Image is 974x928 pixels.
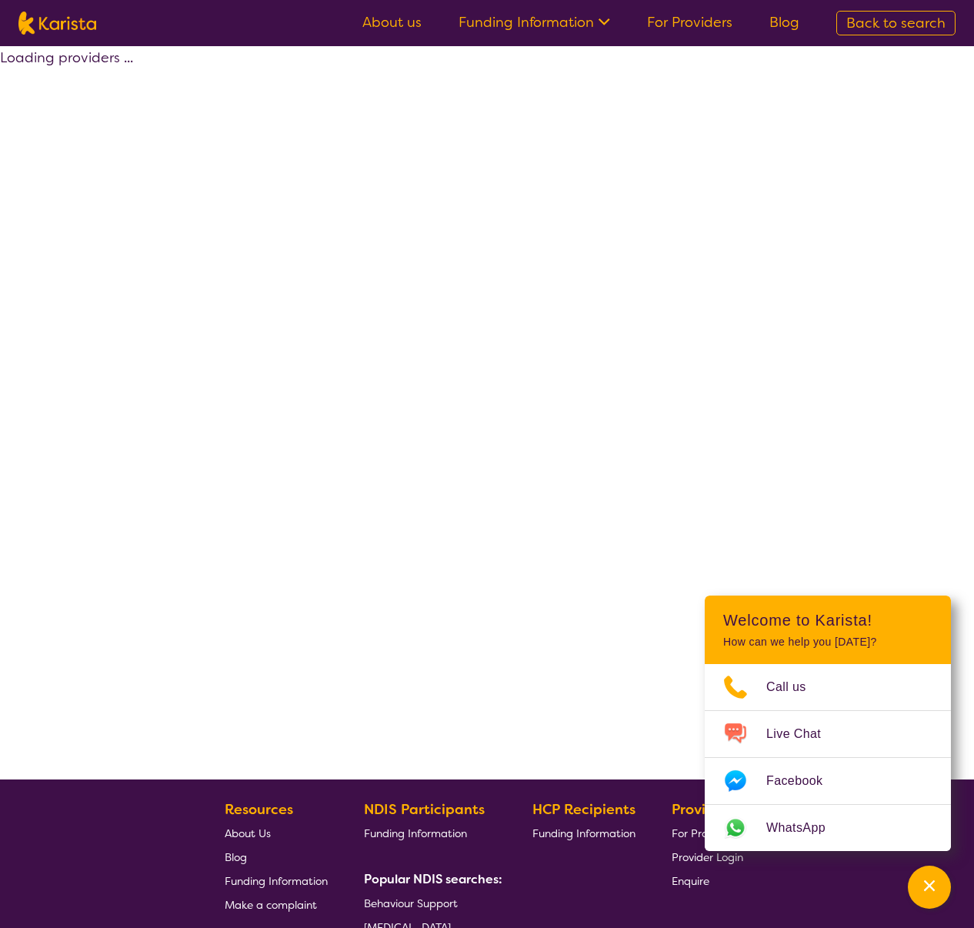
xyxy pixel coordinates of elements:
span: Blog [225,850,247,864]
button: Channel Menu [908,866,951,909]
a: Funding Information [364,821,496,845]
span: Funding Information [225,874,328,888]
a: Behaviour Support [364,891,496,915]
span: Provider Login [672,850,743,864]
span: Facebook [766,769,841,793]
a: About us [362,13,422,32]
a: Enquire [672,869,743,893]
a: Funding Information [225,869,328,893]
a: Funding Information [532,821,635,845]
span: Enquire [672,874,709,888]
a: Back to search [836,11,956,35]
span: WhatsApp [766,816,844,840]
a: Provider Login [672,845,743,869]
span: Funding Information [532,826,635,840]
b: NDIS Participants [364,800,485,819]
b: Providers [672,800,735,819]
span: About Us [225,826,271,840]
a: Funding Information [459,13,610,32]
ul: Choose channel [705,664,951,851]
b: Resources [225,800,293,819]
a: Blog [225,845,328,869]
span: Live Chat [766,723,839,746]
p: How can we help you [DATE]? [723,636,932,649]
a: About Us [225,821,328,845]
h2: Welcome to Karista! [723,611,932,629]
span: For Providers [672,826,737,840]
a: For Providers [672,821,743,845]
a: Blog [769,13,799,32]
span: Funding Information [364,826,467,840]
b: Popular NDIS searches: [364,871,502,887]
div: Channel Menu [705,596,951,851]
span: Behaviour Support [364,896,458,910]
a: Make a complaint [225,893,328,916]
a: Web link opens in a new tab. [705,805,951,851]
span: Back to search [846,14,946,32]
b: HCP Recipients [532,800,635,819]
img: Karista logo [18,12,96,35]
span: Call us [766,676,825,699]
a: For Providers [647,13,732,32]
span: Make a complaint [225,898,317,912]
